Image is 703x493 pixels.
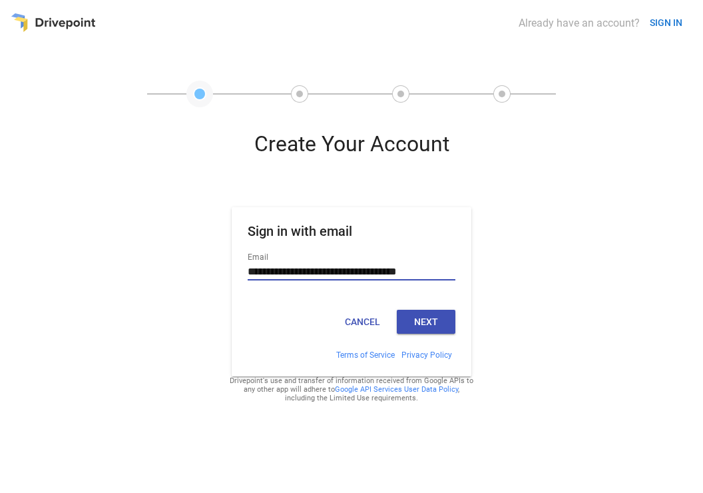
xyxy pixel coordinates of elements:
[397,310,455,334] button: Next
[248,223,455,250] h1: Sign in with email
[644,11,688,35] button: SIGN IN
[336,350,395,360] a: Terms of Service
[401,350,452,360] a: Privacy Policy
[192,131,511,167] div: Create Your Account
[335,385,458,394] a: Google API Services User Data Policy
[519,17,640,29] div: Already have an account?
[229,376,474,402] div: Drivepoint's use and transfer of information received from Google APIs to any other app will adhe...
[333,310,391,334] button: Cancel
